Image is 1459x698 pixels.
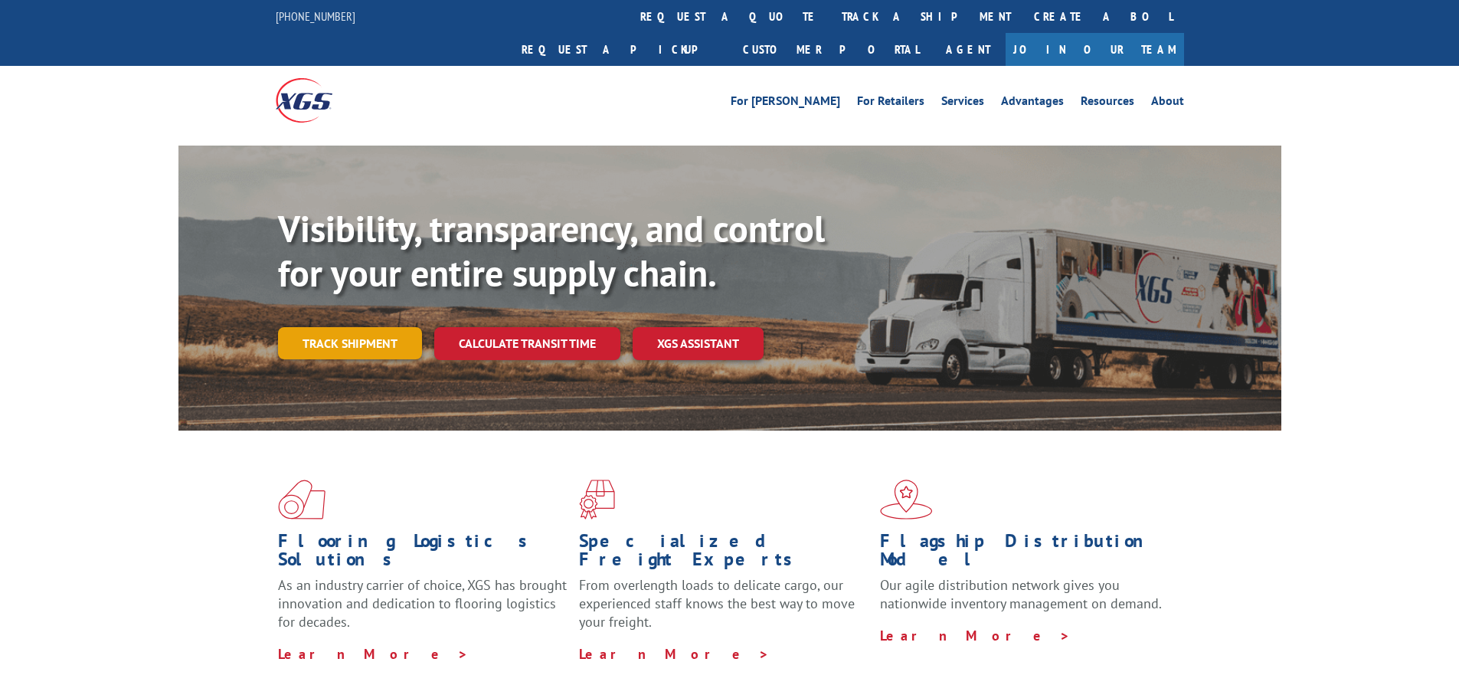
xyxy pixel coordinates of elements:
a: Customer Portal [731,33,931,66]
a: Resources [1081,95,1134,112]
a: [PHONE_NUMBER] [276,8,355,24]
a: XGS ASSISTANT [633,327,764,360]
b: Visibility, transparency, and control for your entire supply chain. [278,205,825,297]
p: From overlength loads to delicate cargo, our experienced staff knows the best way to move your fr... [579,576,869,644]
a: Request a pickup [510,33,731,66]
a: About [1151,95,1184,112]
span: Our agile distribution network gives you nationwide inventory management on demand. [880,576,1162,612]
a: Services [941,95,984,112]
h1: Flagship Distribution Model [880,532,1169,576]
a: Calculate transit time [434,327,620,360]
a: Learn More > [880,627,1071,644]
img: xgs-icon-focused-on-flooring-red [579,480,615,519]
a: For [PERSON_NAME] [731,95,840,112]
a: For Retailers [857,95,924,112]
h1: Specialized Freight Experts [579,532,869,576]
a: Learn More > [278,645,469,663]
img: xgs-icon-total-supply-chain-intelligence-red [278,480,325,519]
a: Agent [931,33,1006,66]
a: Join Our Team [1006,33,1184,66]
img: xgs-icon-flagship-distribution-model-red [880,480,933,519]
h1: Flooring Logistics Solutions [278,532,568,576]
a: Advantages [1001,95,1064,112]
span: As an industry carrier of choice, XGS has brought innovation and dedication to flooring logistics... [278,576,567,631]
a: Track shipment [278,327,422,359]
a: Learn More > [579,645,770,663]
